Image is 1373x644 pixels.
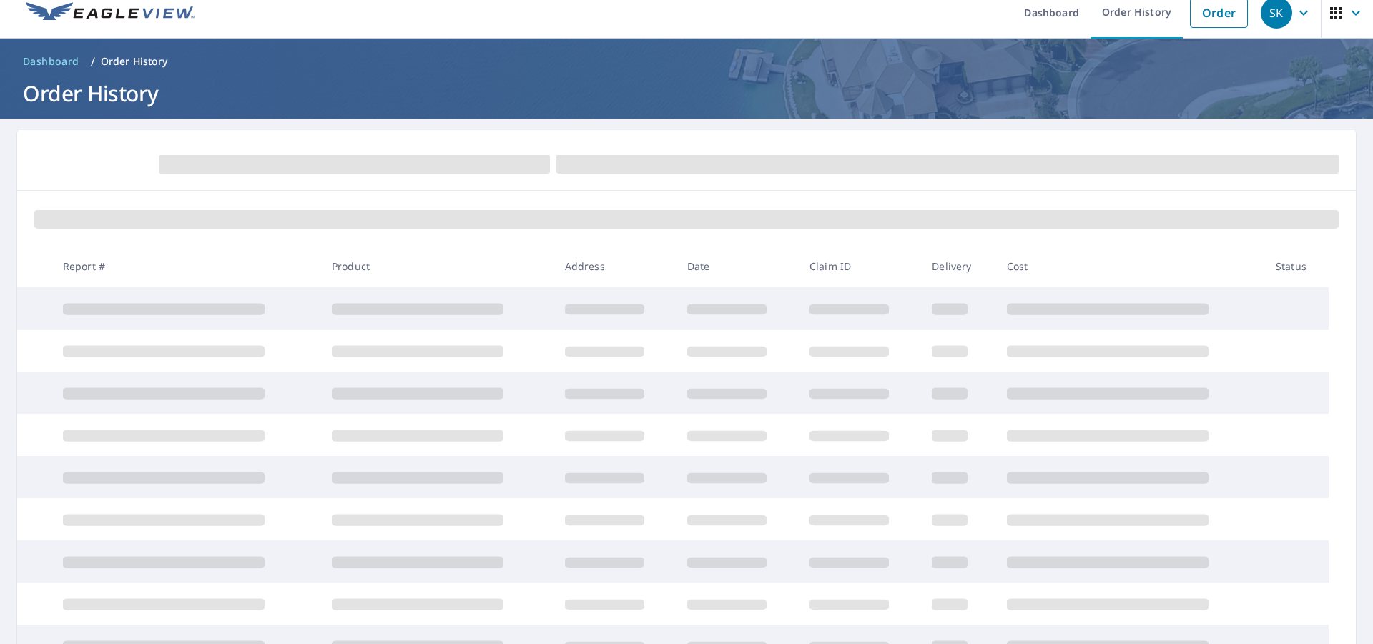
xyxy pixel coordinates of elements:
th: Report # [51,245,320,287]
th: Claim ID [798,245,920,287]
span: Dashboard [23,54,79,69]
a: Dashboard [17,50,85,73]
th: Address [553,245,676,287]
p: Order History [101,54,168,69]
li: / [91,53,95,70]
th: Status [1264,245,1329,287]
nav: breadcrumb [17,50,1356,73]
img: EV Logo [26,2,195,24]
th: Delivery [920,245,995,287]
th: Cost [995,245,1264,287]
h1: Order History [17,79,1356,108]
th: Product [320,245,553,287]
th: Date [676,245,798,287]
